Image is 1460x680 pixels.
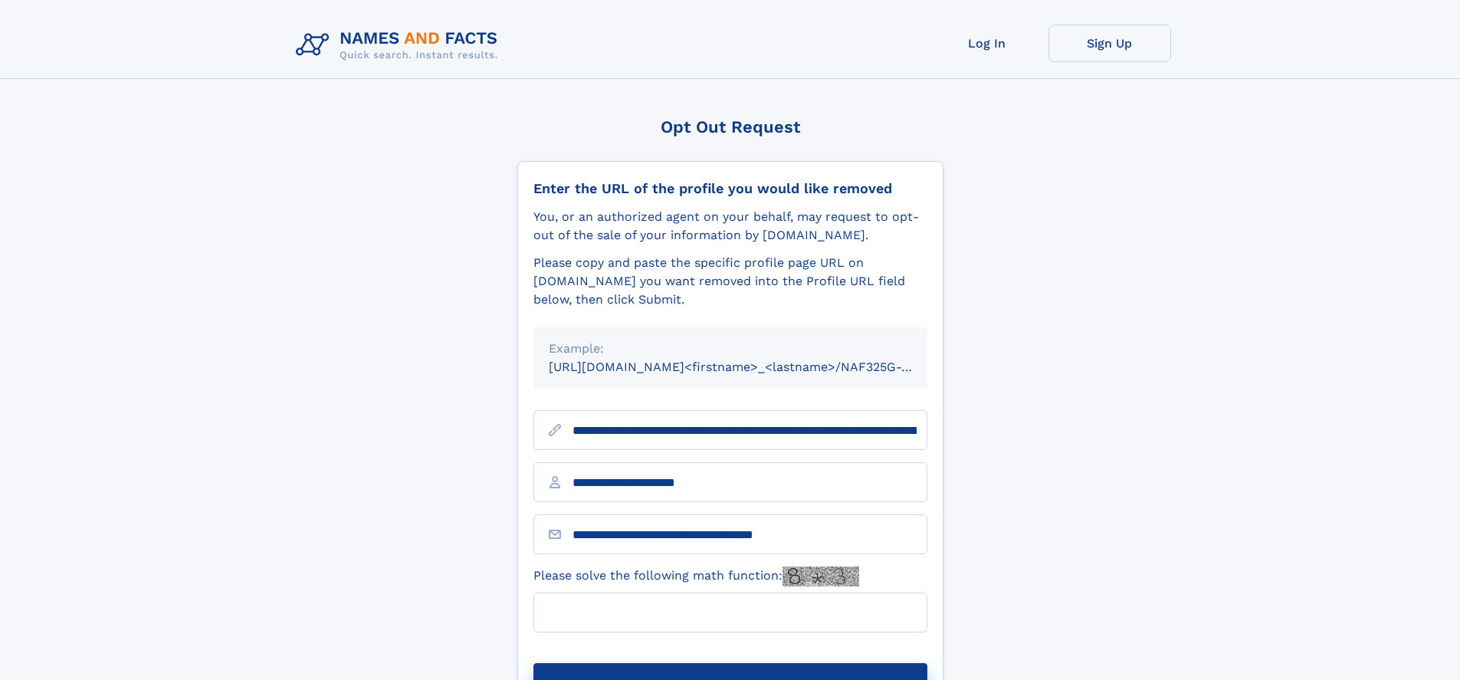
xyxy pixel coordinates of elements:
div: Enter the URL of the profile you would like removed [533,180,927,197]
div: You, or an authorized agent on your behalf, may request to opt-out of the sale of your informatio... [533,208,927,245]
label: Please solve the following math function: [533,567,859,586]
a: Sign Up [1048,25,1171,62]
div: Example: [549,340,912,358]
img: Logo Names and Facts [290,25,510,66]
div: Please copy and paste the specific profile page URL on [DOMAIN_NAME] you want removed into the Pr... [533,254,927,309]
div: Opt Out Request [517,117,943,136]
small: [URL][DOMAIN_NAME]<firstname>_<lastname>/NAF325G-xxxxxxxx [549,360,956,374]
a: Log In [926,25,1048,62]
